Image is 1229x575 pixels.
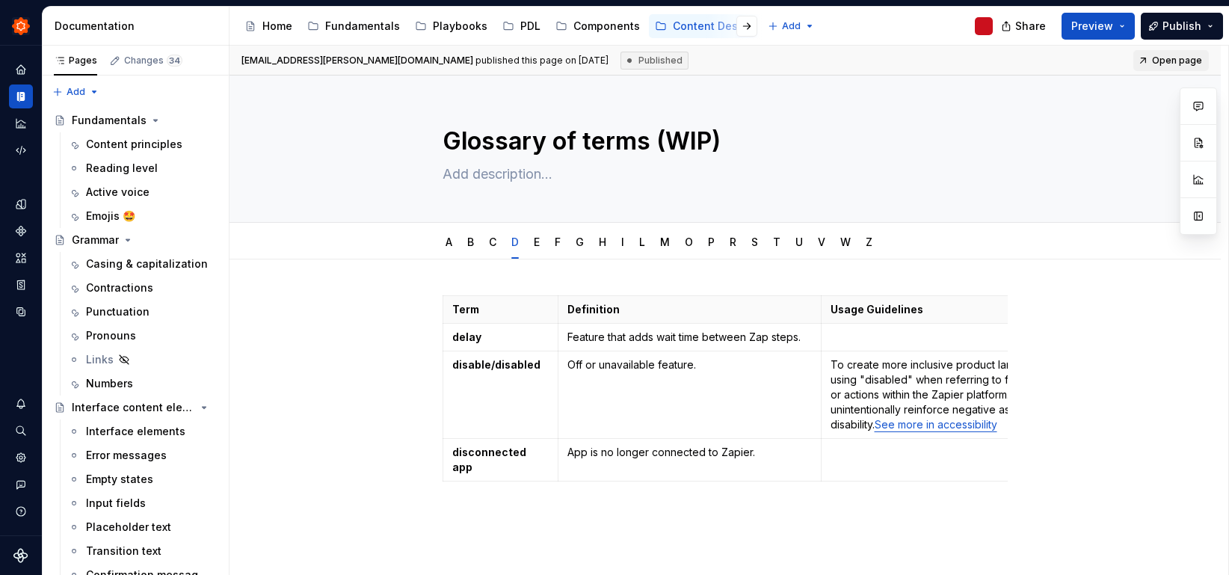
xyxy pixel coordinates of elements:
div: Pages [54,55,97,67]
a: Code automation [9,138,33,162]
div: Page tree [238,11,760,41]
div: Empty states [86,472,153,487]
a: Punctuation [62,300,223,324]
svg: Supernova Logo [13,548,28,563]
div: H [593,226,612,257]
a: Contractions [62,276,223,300]
img: 45b30344-6175-44f5-928b-e1fa7fb9357c.png [12,17,30,35]
div: Content Design [673,19,754,34]
button: Publish [1141,13,1223,40]
div: C [483,226,502,257]
a: A [446,236,452,248]
a: Storybook stories [9,273,33,297]
a: Emojis 🤩 [62,204,223,228]
a: Data sources [9,300,33,324]
p: Term [452,302,549,317]
div: Input fields [86,496,146,511]
a: V [818,236,825,248]
div: L [633,226,651,257]
div: Transition text [86,544,161,559]
div: Active voice [86,185,150,200]
div: B [461,226,480,257]
a: Transition text [62,539,223,563]
a: Design tokens [9,192,33,216]
a: P [708,236,715,248]
div: Content principles [86,137,182,152]
p: App is no longer connected to Zapier. [567,445,812,460]
div: Grammar [72,233,119,247]
a: W [840,236,851,248]
div: Changes [124,55,182,67]
a: C [489,236,496,248]
button: Share [994,13,1056,40]
div: O [679,226,699,257]
div: Components [573,19,640,34]
a: Home [9,58,33,82]
a: Grammar [48,228,223,252]
div: Assets [9,246,33,270]
a: Components [549,14,646,38]
a: Error messages [62,443,223,467]
div: Documentation [55,19,223,34]
a: Documentation [9,84,33,108]
div: M [654,226,676,257]
a: M [660,236,670,248]
span: Open page [1152,55,1202,67]
a: Numbers [62,372,223,396]
div: G [570,226,590,257]
div: A [440,226,458,257]
a: Analytics [9,111,33,135]
a: Fundamentals [301,14,406,38]
div: T [767,226,786,257]
span: Preview [1071,19,1113,34]
a: Home [238,14,298,38]
div: Links [86,352,114,367]
a: Pronouns [62,324,223,348]
div: Emojis 🤩 [86,209,135,224]
strong: disable/disabled [452,358,540,371]
div: Interface content elements [72,400,195,415]
span: 34 [167,55,182,67]
button: Contact support [9,473,33,496]
a: Open page [1133,50,1209,71]
a: Components [9,219,33,243]
a: Input fields [62,491,223,515]
div: R [724,226,742,257]
a: See more in accessibility [875,418,997,431]
button: Add [763,16,819,37]
a: Settings [9,446,33,470]
a: Empty states [62,467,223,491]
a: Z [866,236,872,248]
div: W [834,226,857,257]
button: Add [48,82,104,102]
div: V [812,226,831,257]
div: Casing & capitalization [86,256,208,271]
div: Interface elements [86,424,185,439]
div: Error messages [86,448,167,463]
a: G [576,236,584,248]
div: Pronouns [86,328,136,343]
div: Search ⌘K [9,419,33,443]
span: Publish [1162,19,1201,34]
strong: disconnected app [452,446,529,473]
div: I [615,226,630,257]
div: P [702,226,721,257]
a: L [639,236,645,248]
p: Off or unavailable feature. [567,357,812,372]
div: E [528,226,546,257]
span: [EMAIL_ADDRESS][PERSON_NAME][DOMAIN_NAME] [241,55,473,66]
a: Content Design [649,14,760,38]
span: Add [67,86,85,98]
a: I [621,236,624,248]
a: Active voice [62,180,223,204]
div: Placeholder text [86,520,171,535]
p: Usage Guidelines [831,302,1100,317]
div: Playbooks [433,19,487,34]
